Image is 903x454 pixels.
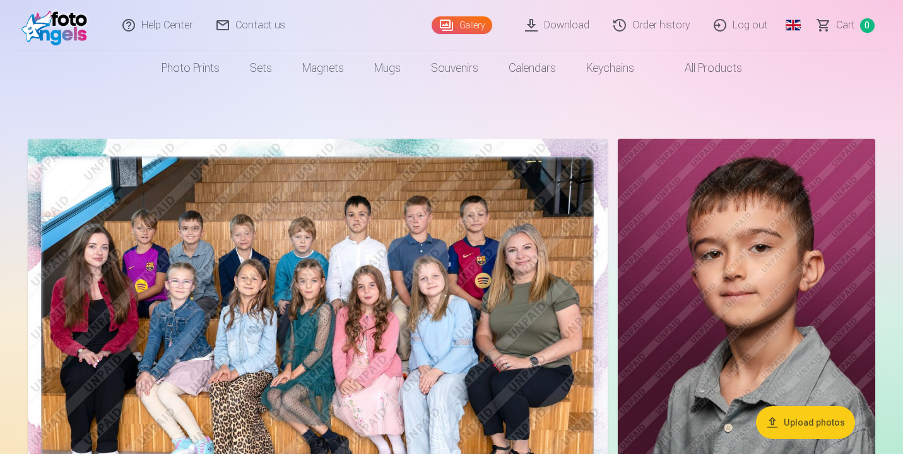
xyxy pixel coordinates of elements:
a: All products [649,50,757,86]
span: 0 [860,18,875,33]
a: Magnets [287,50,359,86]
a: Gallery [432,16,492,34]
img: /fa1 [21,5,94,45]
a: Photo prints [146,50,235,86]
button: Upload photos [756,406,855,439]
a: Sets [235,50,287,86]
span: Сart [836,18,855,33]
a: Calendars [493,50,571,86]
a: Souvenirs [416,50,493,86]
a: Keychains [571,50,649,86]
a: Mugs [359,50,416,86]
